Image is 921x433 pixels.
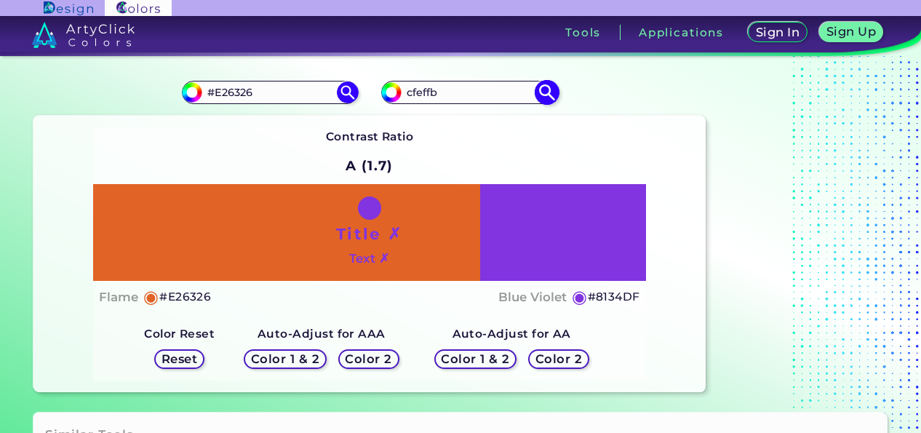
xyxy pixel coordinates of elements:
[822,23,880,41] a: Sign Up
[99,287,138,308] h4: Flame
[254,354,316,365] h5: Color 1 & 2
[758,27,798,38] h5: Sign In
[44,1,92,15] img: ArtyClick Design logo
[258,327,386,341] strong: Auto-Adjust for AAA
[565,27,601,38] h3: Tools
[711,35,893,398] iframe: Advertisement
[326,130,414,143] strong: Contrast Ratio
[202,82,338,102] input: type color 1..
[163,354,196,365] h5: Reset
[402,82,537,102] input: type color 2..
[337,82,359,103] img: icon search
[572,288,588,306] h5: ◉
[347,354,390,365] h5: Color 2
[829,26,874,37] h5: Sign Up
[336,223,403,245] h1: Title ✗
[349,248,389,269] h4: Text ✗
[159,287,211,306] h5: #E26326
[444,354,507,365] h5: Color 1 & 2
[538,354,581,365] h5: Color 2
[534,79,559,105] img: icon search
[32,22,135,48] img: logo_artyclick_colors_white.svg
[143,288,159,306] h5: ◉
[144,327,215,341] strong: Color Reset
[751,23,805,41] a: Sign In
[639,27,724,38] h3: Applications
[588,287,640,306] h5: #8134DF
[339,149,399,181] h2: A (1.7)
[498,287,567,308] h4: Blue Violet
[452,327,571,341] strong: Auto-Adjust for AA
